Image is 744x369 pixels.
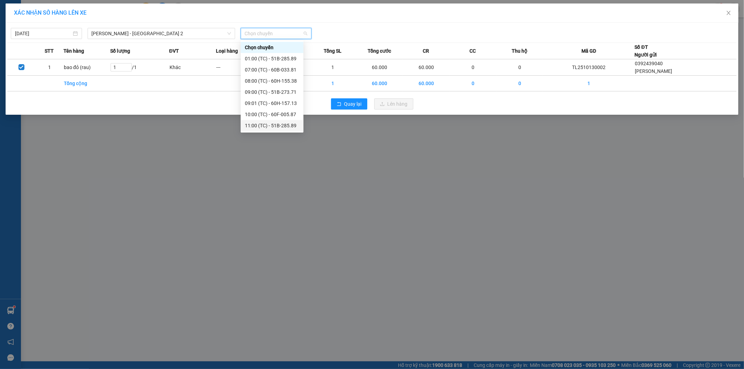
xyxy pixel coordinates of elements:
span: Quay lại [344,100,362,108]
span: rollback [337,101,341,107]
div: Quận 10 [67,6,110,23]
button: Close [719,3,738,23]
span: Nhận: [67,7,83,14]
span: Tổng SL [324,47,341,55]
td: 0 [496,59,543,76]
span: [PERSON_NAME] [635,68,672,74]
span: Số lượng [110,47,130,55]
span: close [726,10,731,16]
span: Tên hàng [63,47,84,55]
div: [PERSON_NAME] [6,23,62,31]
td: 0 [450,59,496,76]
div: 09:01 (TC) - 60H-157.13 [245,99,299,107]
button: rollbackQuay lại [331,98,367,110]
div: 01:00 (TC) - 51B-285.89 [245,55,299,62]
td: 60.000 [356,59,403,76]
span: Gửi: [6,7,17,14]
div: thanh [67,23,110,31]
div: 075088024797 [6,41,62,49]
span: 0392439040 [635,61,663,66]
div: Chọn chuyến [245,44,299,51]
span: STT [45,47,54,55]
span: Thu hộ [512,47,527,55]
span: Chọn chuyến [245,28,308,39]
td: Tổng cộng [63,76,110,91]
input: 13/10/2025 [15,30,72,37]
td: 0 [496,76,543,91]
span: XÁC NHẬN SỐ HÀNG LÊN XE [14,9,87,16]
td: 1 [543,76,635,91]
span: CR [423,47,429,55]
td: bao đỏ (rau) [63,59,110,76]
td: TL2510130002 [543,59,635,76]
td: 60.000 [403,59,450,76]
td: 60.000 [403,76,450,91]
div: 11:00 (TC) - 51B-285.89 [245,122,299,129]
div: 09:00 (TC) - 51B-273.71 [245,88,299,96]
span: Phương Lâm - Sài Gòn 2 [92,28,231,39]
td: Khác [169,59,216,76]
button: uploadLên hàng [374,98,413,110]
span: Tổng cước [368,47,391,55]
td: 1 [309,76,356,91]
div: Số ĐT Người gửi [635,43,657,59]
div: Chọn chuyến [241,42,303,53]
span: Mã GD [581,47,596,55]
td: / 1 [110,59,169,76]
td: 1 [35,59,63,76]
span: CC [469,47,476,55]
span: Loại hàng [216,47,238,55]
td: 60.000 [356,76,403,91]
div: Trạm 3.5 TLài [6,6,62,23]
td: 0 [450,76,496,91]
td: --- [216,59,263,76]
span: down [227,31,231,36]
div: 07:00 (TC) - 60B-033.81 [245,66,299,74]
div: 08:00 (TC) - 60H-155.38 [245,77,299,85]
span: ĐVT [169,47,179,55]
div: 10:00 (TC) - 60F-005.87 [245,111,299,118]
td: 1 [309,59,356,76]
